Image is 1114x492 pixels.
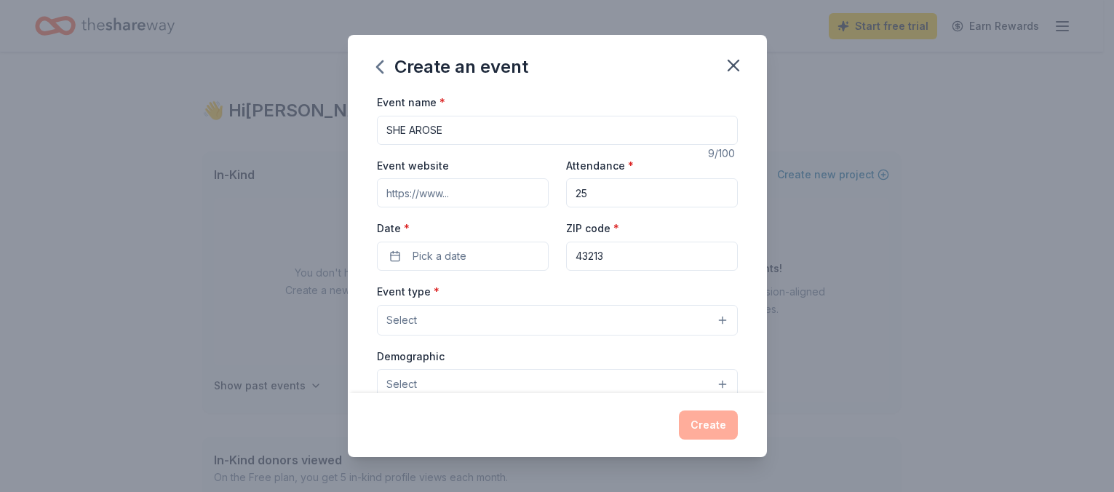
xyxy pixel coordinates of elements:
label: Date [377,221,549,236]
div: 9 /100 [708,145,738,162]
div: Create an event [377,55,528,79]
span: Select [386,376,417,393]
label: Attendance [566,159,634,173]
button: Pick a date [377,242,549,271]
input: Spring Fundraiser [377,116,738,145]
input: 12345 (U.S. only) [566,242,738,271]
input: 20 [566,178,738,207]
label: Event name [377,95,445,110]
button: Select [377,305,738,336]
label: ZIP code [566,221,619,236]
label: Demographic [377,349,445,364]
span: Pick a date [413,247,466,265]
label: Event website [377,159,449,173]
label: Event type [377,285,439,299]
span: Select [386,312,417,329]
button: Select [377,369,738,400]
input: https://www... [377,178,549,207]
